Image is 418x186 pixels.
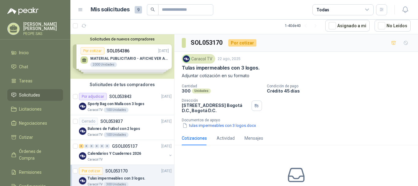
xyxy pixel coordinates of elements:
[182,88,191,93] p: 300
[105,169,128,173] p: SOL053170
[19,63,28,70] span: Chat
[182,135,207,142] div: Cotizaciones
[70,115,174,140] a: CerradoSOL053837[DATE] Company LogoBalones de Futbol con 2 logosCaracol TV100 Unidades
[267,84,416,88] p: Condición de pago
[182,54,215,63] div: Caracol TV
[217,135,235,142] div: Actividad
[104,132,129,137] div: 100 Unidades
[88,157,103,162] p: Caracol TV
[79,167,103,175] div: Por cotizar
[285,21,320,31] div: 1 - 40 de 40
[19,169,42,176] span: Remisiones
[161,94,172,100] p: [DATE]
[23,22,63,31] p: [PERSON_NAME] [PERSON_NAME]
[100,144,104,148] div: 0
[151,7,155,12] span: search
[228,39,256,47] div: Por cotizar
[316,6,329,13] div: Todas
[182,98,249,103] p: Dirección
[88,176,145,181] p: Tulas impermeables con 3 logos.
[182,72,411,79] p: Adjuntar cotización en su formato
[182,84,262,88] p: Cantidad
[19,49,29,56] span: Inicio
[88,108,103,112] p: Caracol TV
[105,144,110,148] div: 0
[79,152,86,160] img: Company Logo
[7,7,39,15] img: Logo peakr
[73,37,172,41] button: Solicitudes de nuevos compradores
[88,126,140,132] p: Balones de Futbol con 2 logos
[79,144,84,148] div: 3
[79,118,98,125] div: Cerrado
[161,143,172,149] p: [DATE]
[182,65,259,71] p: Tulas impermeables con 3 logos.
[70,90,174,115] a: Por adjudicarSOL053843[DATE] Company LogoSporty Bag con Malla con 3 logosCaracol TV100 Unidades
[7,89,63,101] a: Solicitudes
[23,32,63,36] p: PEOPE SAS
[100,119,123,123] p: SOL053837
[192,89,211,93] div: Unidades
[7,61,63,73] a: Chat
[7,117,63,129] a: Negociaciones
[182,118,416,122] p: Documentos de apoyo
[325,20,370,32] button: Asignado a mi
[7,131,63,143] a: Cotizar
[89,144,94,148] div: 0
[161,168,172,174] p: [DATE]
[79,93,107,100] div: Por adjudicar
[19,92,40,98] span: Solicitudes
[182,103,249,113] p: [STREET_ADDRESS] Bogotá D.C. , Bogotá D.C.
[7,47,63,59] a: Inicio
[84,144,89,148] div: 0
[79,142,173,162] a: 3 0 0 0 0 0 GSOL005137[DATE] Company LogoCalendarios Y Cuadernos 2026Caracol TV
[244,135,263,142] div: Mensajes
[88,151,141,157] p: Calendarios Y Cuadernos 2026
[88,101,144,107] p: Sporty Bag con Malla con 3 logos
[19,106,42,112] span: Licitaciones
[7,146,63,164] a: Órdenes de Compra
[182,122,257,129] button: tulas impermeables con 3 logos.docx
[79,103,86,110] img: Company Logo
[19,148,57,161] span: Órdenes de Compra
[70,79,174,90] div: Solicitudes de tus compradores
[7,103,63,115] a: Licitaciones
[19,78,32,84] span: Tareas
[88,132,103,137] p: Caracol TV
[104,108,129,112] div: 100 Unidades
[70,34,174,79] div: Solicitudes de nuevos compradoresPor cotizarSOL054386[DATE] MATERIAL PUBLICITARIO - AFICHE VER AD...
[95,144,99,148] div: 0
[267,88,416,93] p: Crédito 45 días
[112,144,137,148] p: GSOL005137
[161,119,172,124] p: [DATE]
[135,6,142,13] span: 9
[375,20,411,32] button: No Leídos
[109,94,132,99] p: SOL053843
[183,55,190,62] img: Company Logo
[191,38,223,47] h3: SOL053170
[79,127,86,135] img: Company Logo
[91,5,130,14] h1: Mis solicitudes
[7,75,63,87] a: Tareas
[7,166,63,178] a: Remisiones
[19,120,47,127] span: Negociaciones
[79,177,86,184] img: Company Logo
[218,56,241,62] p: 22 ago, 2025
[19,134,33,141] span: Cotizar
